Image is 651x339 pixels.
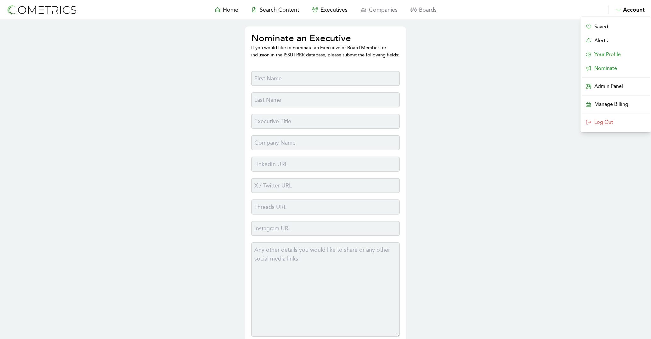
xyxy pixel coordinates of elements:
[582,81,650,91] a: Admin Panel
[251,71,400,86] input: First Name
[580,17,651,132] div: Account
[251,135,400,150] input: Company Name
[251,157,400,172] input: LinkedIn URL
[321,6,348,13] span: Executives
[223,6,239,13] span: Home
[582,36,650,46] a: Alerts
[404,5,443,14] a: Boards
[251,114,400,129] input: Executive Title
[251,44,400,58] p: If you would like to nominate an Executive or Board Member for inclusion in the ISSUTRKR database...
[582,49,650,60] a: Your Profile
[582,99,650,109] span: Manage Billing
[260,6,299,13] span: Search Content
[306,5,354,14] a: Executives
[369,6,398,13] span: Companies
[582,22,650,32] a: Saved
[251,199,400,215] input: Threads URL
[6,4,77,16] img: logo-refresh-RPX2ODFg.svg
[208,5,245,14] a: Home
[419,6,437,13] span: Boards
[245,5,306,14] a: Search Content
[251,178,400,193] input: X / Twitter URL
[623,6,645,13] span: Account
[582,63,650,73] a: Nominate
[609,5,645,14] button: Account
[354,5,404,14] a: Companies
[251,33,400,44] h1: Nominate an Executive
[582,117,650,127] a: Log Out
[251,221,400,236] input: Instagram URL
[251,92,400,107] input: Last Name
